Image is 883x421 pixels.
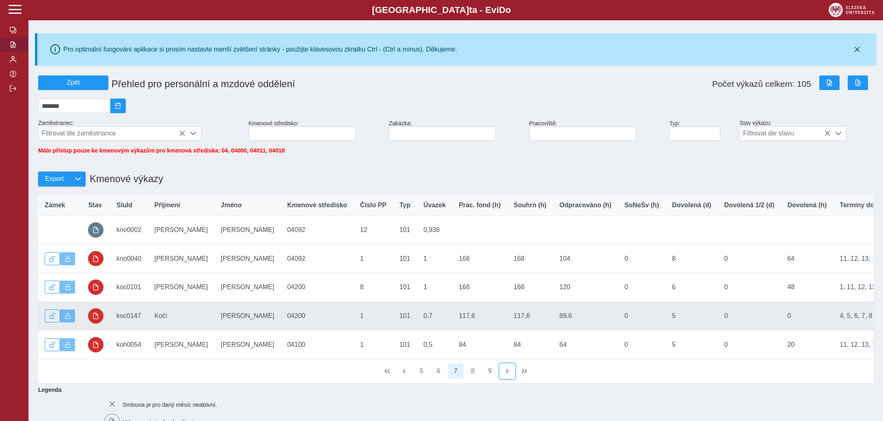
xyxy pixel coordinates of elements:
[116,202,132,209] span: SluId
[88,308,103,324] button: uzamčeno
[110,273,148,302] td: koc0101
[86,169,163,189] h1: Kmenové výkazy
[718,244,781,273] td: 0
[393,216,417,245] td: 101
[506,5,511,15] span: o
[393,244,417,273] td: 101
[423,202,446,209] span: Úvazek
[38,75,108,90] button: Zpět
[214,330,281,359] td: [PERSON_NAME]
[560,202,612,209] span: Odpracováno (h)
[452,302,507,331] td: 117,6
[110,216,148,245] td: kno0002
[45,338,60,351] button: Odemknout výkaz.
[665,273,718,302] td: 6
[781,330,833,359] td: 20
[499,5,505,15] span: D
[553,244,618,273] td: 104
[123,401,217,408] span: Smlouva je pro daný měsíc neaktivní.
[666,117,736,144] div: Typ:
[718,273,781,302] td: 0
[214,216,281,245] td: [PERSON_NAME]
[459,202,501,209] span: Prac. fond (h)
[281,216,354,245] td: 04092
[221,202,242,209] span: Jméno
[214,273,281,302] td: [PERSON_NAME]
[399,202,410,209] span: Typ
[155,202,180,209] span: Příjmení
[781,302,833,331] td: 0
[469,5,472,15] span: t
[110,244,148,273] td: kno0040
[148,302,215,331] td: Kočí
[414,363,429,379] button: 5
[60,281,75,294] button: Výkaz uzamčen.
[88,251,103,266] button: uzamčeno
[88,337,103,352] button: uzamčeno
[45,175,64,183] span: Export
[287,202,347,209] span: Kmenové středisko
[39,127,185,140] span: Filtrovat dle zaměstnance
[781,273,833,302] td: 48
[60,252,75,265] button: Výkaz uzamčen.
[246,117,386,144] div: Kmenové středisko:
[60,309,75,322] button: Výkaz uzamčen.
[281,273,354,302] td: 04200
[45,309,60,322] button: Odemknout výkaz.
[88,222,103,238] button: prázdný
[724,202,775,209] span: Dovolená 1/2 (d)
[665,330,718,359] td: 5
[148,273,215,302] td: [PERSON_NAME]
[281,330,354,359] td: 04100
[448,363,463,379] button: 7
[353,216,393,245] td: 12
[848,75,868,90] button: Export do PDF
[110,330,148,359] td: koh0054
[393,330,417,359] td: 101
[417,273,452,302] td: 1
[625,202,659,209] span: SoNeSv (h)
[35,383,870,396] b: Legenda
[526,117,666,144] div: Pracoviště:
[665,302,718,331] td: 5
[42,79,105,86] span: Zpět
[514,202,547,209] span: Souhrn (h)
[353,330,393,359] td: 1
[110,99,126,113] button: 2025/08
[360,202,386,209] span: Číslo PP
[45,281,60,294] button: Odemknout výkaz.
[431,363,446,379] button: 6
[88,202,102,209] span: Stav
[417,330,452,359] td: 0,5
[214,302,281,331] td: [PERSON_NAME]
[110,302,148,331] td: koc0147
[829,3,874,17] img: logo_web_su.png
[393,302,417,331] td: 101
[465,363,480,379] button: 8
[45,252,60,265] button: Odemknout výkaz.
[507,330,553,359] td: 84
[148,244,215,273] td: [PERSON_NAME]
[148,330,215,359] td: [PERSON_NAME]
[38,172,70,186] button: Export
[393,273,417,302] td: 101
[718,330,781,359] td: 0
[148,216,215,245] td: [PERSON_NAME]
[618,244,665,273] td: 0
[787,202,827,209] span: Dovolená (h)
[353,302,393,331] td: 1
[60,338,75,351] button: Výkaz uzamčen.
[507,273,553,302] td: 168
[781,244,833,273] td: 64
[452,244,507,273] td: 168
[38,147,285,154] span: Máte přístup pouze ke kmenovým výkazům pro kmenová střediska: 04, 04000, 04011, 04018
[618,302,665,331] td: 0
[281,302,354,331] td: 04200
[417,244,452,273] td: 1
[214,244,281,273] td: [PERSON_NAME]
[618,273,665,302] td: 0
[353,244,393,273] td: 1
[108,75,529,93] h1: Přehled pro personální a mzdové oddělení
[482,363,498,379] button: 9
[386,117,526,144] div: Zakázka:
